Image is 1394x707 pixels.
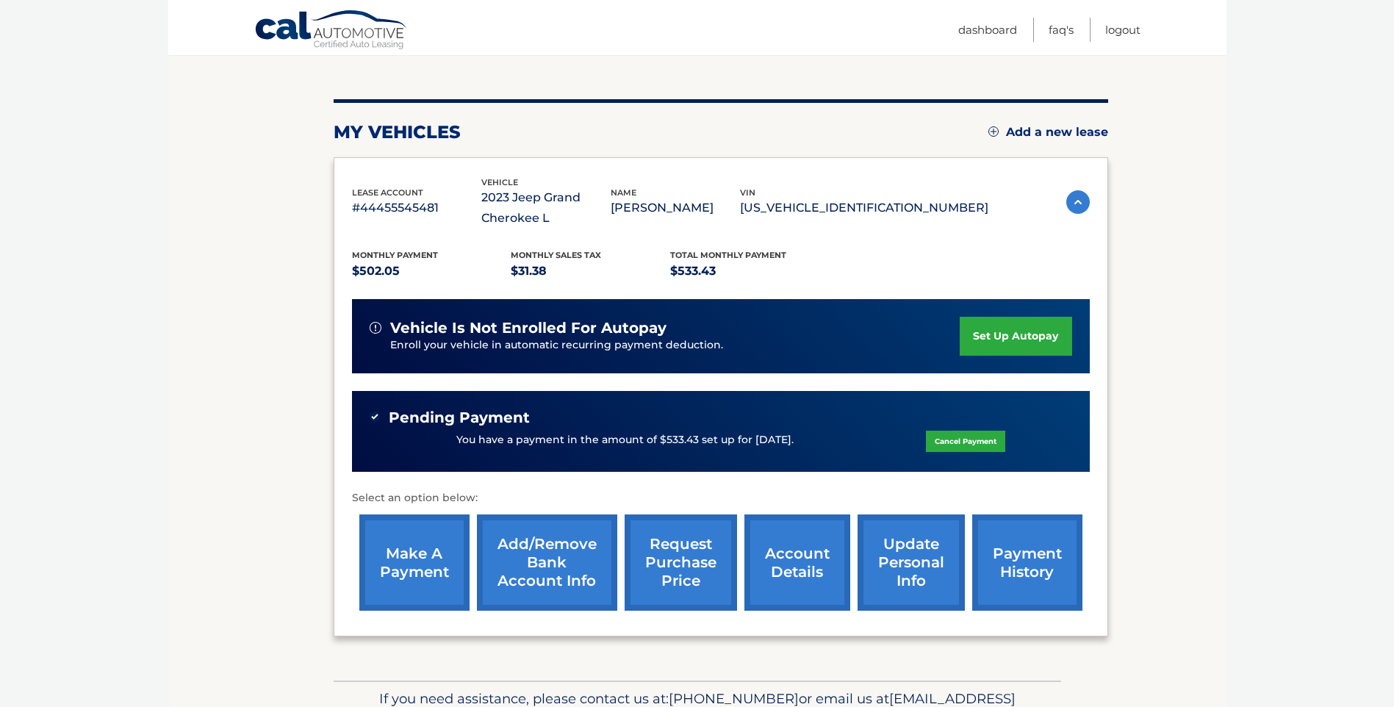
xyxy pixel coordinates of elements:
a: Cancel Payment [926,431,1005,452]
a: request purchase price [625,514,737,611]
span: vin [740,187,755,198]
img: accordion-active.svg [1066,190,1090,214]
p: #44455545481 [352,198,481,218]
img: add.svg [988,126,999,137]
span: lease account [352,187,423,198]
a: update personal info [858,514,965,611]
p: $533.43 [670,261,830,281]
a: Add a new lease [988,125,1108,140]
p: 2023 Jeep Grand Cherokee L [481,187,611,229]
img: alert-white.svg [370,322,381,334]
p: $31.38 [511,261,670,281]
p: You have a payment in the amount of $533.43 set up for [DATE]. [456,432,794,448]
a: Add/Remove bank account info [477,514,617,611]
span: Total Monthly Payment [670,250,786,260]
p: [PERSON_NAME] [611,198,740,218]
span: name [611,187,636,198]
span: vehicle [481,177,518,187]
span: Monthly sales Tax [511,250,601,260]
p: Select an option below: [352,489,1090,507]
a: FAQ's [1049,18,1074,42]
a: set up autopay [960,317,1071,356]
a: Cal Automotive [254,10,409,52]
span: Monthly Payment [352,250,438,260]
span: Pending Payment [389,409,530,427]
a: Dashboard [958,18,1017,42]
img: check-green.svg [370,412,380,422]
a: account details [744,514,850,611]
p: $502.05 [352,261,511,281]
span: vehicle is not enrolled for autopay [390,319,667,337]
a: payment history [972,514,1082,611]
p: [US_VEHICLE_IDENTIFICATION_NUMBER] [740,198,988,218]
a: Logout [1105,18,1140,42]
span: [PHONE_NUMBER] [669,690,799,707]
p: Enroll your vehicle in automatic recurring payment deduction. [390,337,960,353]
a: make a payment [359,514,470,611]
h2: my vehicles [334,121,461,143]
